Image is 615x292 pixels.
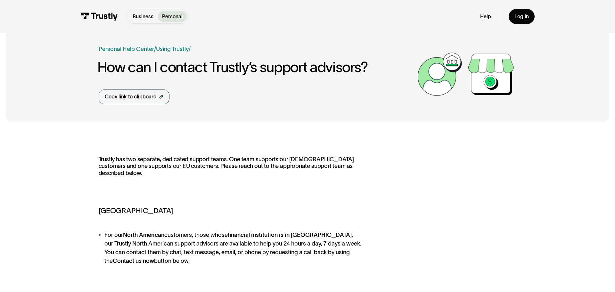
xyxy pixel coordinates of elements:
[99,205,368,216] h5: [GEOGRAPHIC_DATA]
[133,13,153,21] p: Business
[156,46,189,52] a: Using Trustly
[228,232,352,238] strong: financial institution is in [GEOGRAPHIC_DATA]
[113,258,154,264] strong: Contact us now
[97,59,414,75] h1: How can I contact Trustly’s support advisors?
[123,232,164,238] strong: North American
[162,13,183,21] p: Personal
[509,9,535,24] a: Log in
[99,156,368,184] p: Trustly has two separate, dedicated support teams. One team supports our [DEMOGRAPHIC_DATA] custo...
[154,45,156,54] div: /
[158,11,187,22] a: Personal
[480,13,491,20] a: Help
[99,231,368,265] li: For our customers, those whose , our Trustly North American support advisors are available to hel...
[128,11,158,22] a: Business
[105,93,157,101] div: Copy link to clipboard
[514,13,529,20] div: Log in
[80,13,118,21] img: Trustly Logo
[189,45,191,54] div: /
[99,89,169,104] a: Copy link to clipboard
[99,45,154,54] a: Personal Help Center
[609,286,615,292] iframe: Qualified Messenger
